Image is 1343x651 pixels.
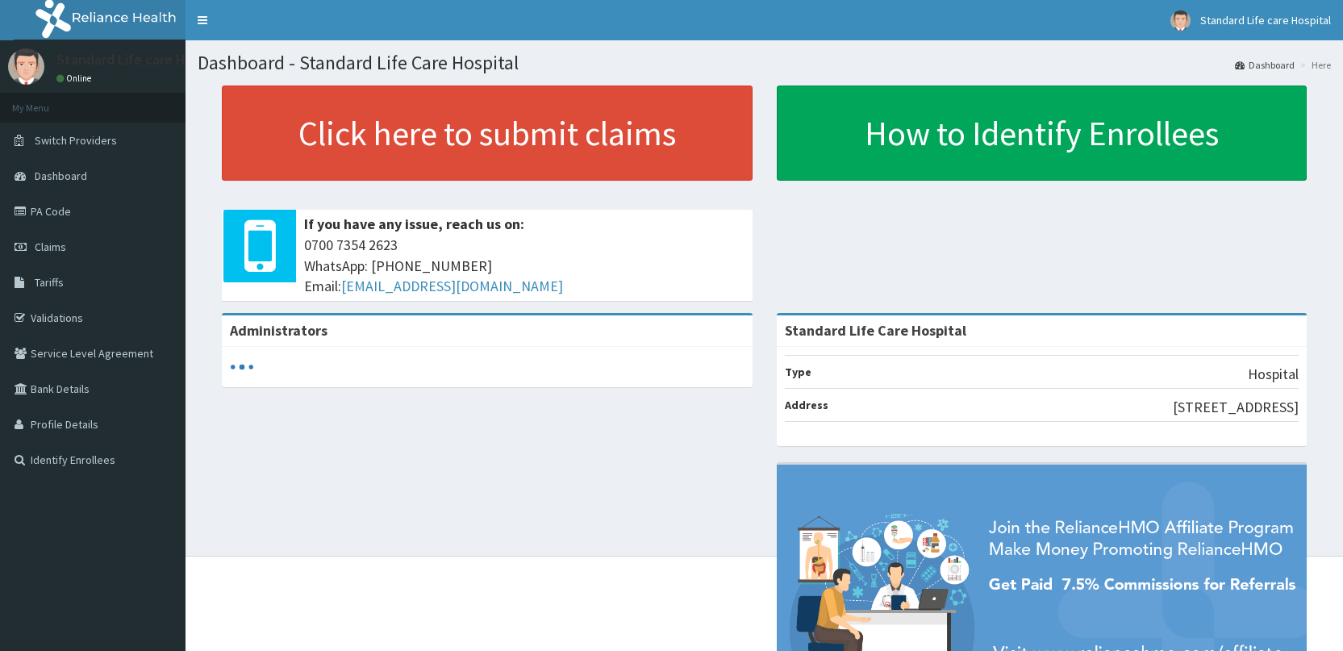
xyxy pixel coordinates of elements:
[1173,397,1299,418] p: [STREET_ADDRESS]
[35,240,66,254] span: Claims
[230,321,327,340] b: Administrators
[785,321,966,340] strong: Standard Life Care Hospital
[785,365,811,379] b: Type
[341,277,563,295] a: [EMAIL_ADDRESS][DOMAIN_NAME]
[1200,13,1331,27] span: Standard Life care Hospital
[35,169,87,183] span: Dashboard
[230,355,254,379] svg: audio-loading
[198,52,1331,73] h1: Dashboard - Standard Life Care Hospital
[35,133,117,148] span: Switch Providers
[777,86,1308,181] a: How to Identify Enrollees
[1235,58,1295,72] a: Dashboard
[1296,58,1331,72] li: Here
[8,48,44,85] img: User Image
[1248,364,1299,385] p: Hospital
[785,398,828,412] b: Address
[1170,10,1191,31] img: User Image
[56,52,229,67] p: Standard Life care Hospital
[56,73,95,84] a: Online
[222,86,753,181] a: Click here to submit claims
[304,235,744,297] span: 0700 7354 2623 WhatsApp: [PHONE_NUMBER] Email:
[35,275,64,290] span: Tariffs
[304,215,524,233] b: If you have any issue, reach us on:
